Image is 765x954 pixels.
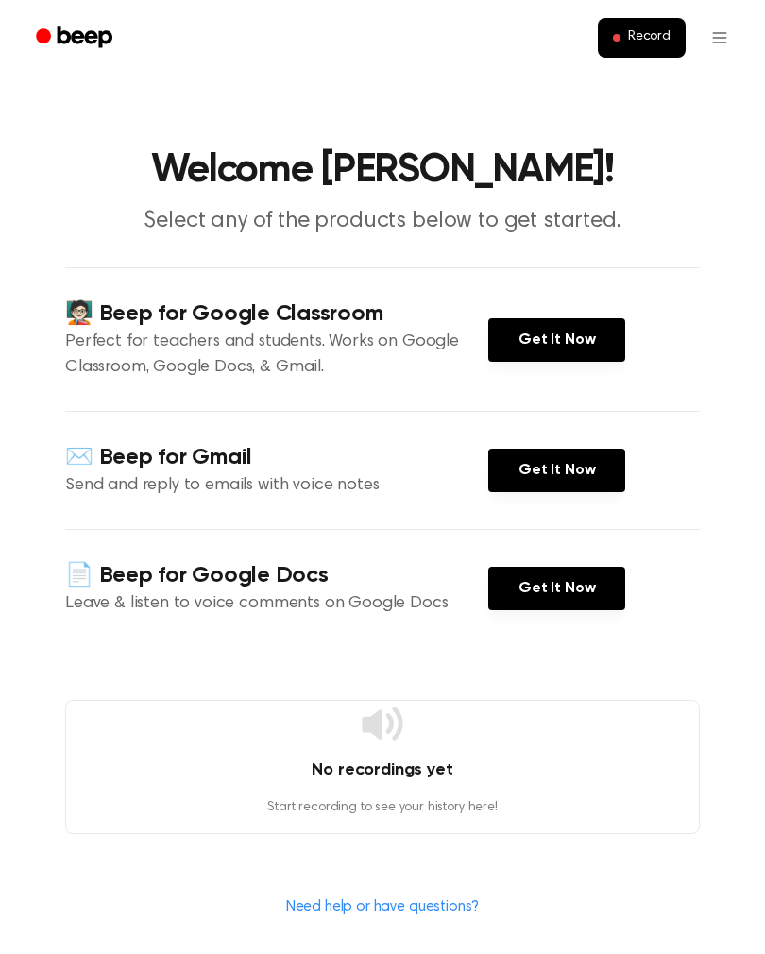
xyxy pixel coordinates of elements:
h4: No recordings yet [66,758,699,783]
a: Get It Now [488,567,625,610]
p: Start recording to see your history here! [66,798,699,818]
p: Select any of the products below to get started. [23,206,742,237]
a: Need help or have questions? [286,899,480,914]
p: Send and reply to emails with voice notes [65,473,488,499]
h4: 📄 Beep for Google Docs [65,560,488,591]
h4: 🧑🏻‍🏫 Beep for Google Classroom [65,298,488,330]
span: Record [628,29,671,46]
a: Get It Now [488,449,625,492]
h1: Welcome [PERSON_NAME]! [23,151,742,191]
p: Leave & listen to voice comments on Google Docs [65,591,488,617]
button: Record [598,18,686,58]
p: Perfect for teachers and students. Works on Google Classroom, Google Docs, & Gmail. [65,330,488,381]
a: Get It Now [488,318,625,362]
h4: ✉️ Beep for Gmail [65,442,488,473]
a: Beep [23,20,129,57]
button: Open menu [697,15,742,60]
